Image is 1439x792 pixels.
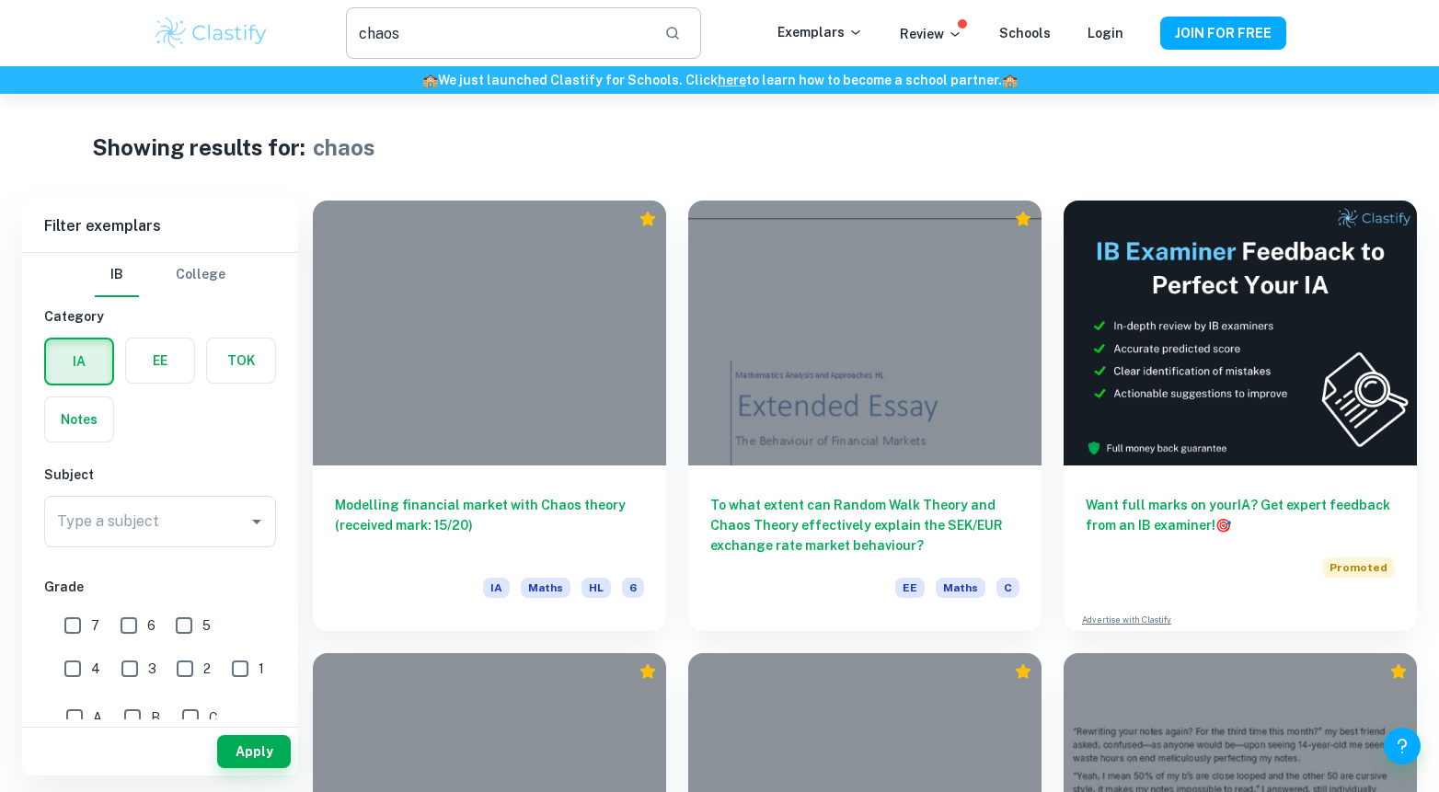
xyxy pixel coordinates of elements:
[203,659,211,679] span: 2
[346,7,650,59] input: Search for any exemplars...
[1064,201,1417,631] a: Want full marks on yourIA? Get expert feedback from an IB examiner!PromotedAdvertise with Clastify
[1082,614,1171,626] a: Advertise with Clastify
[153,15,270,52] img: Clastify logo
[900,24,962,44] p: Review
[688,201,1042,631] a: To what extent can Random Walk Theory and Chaos Theory effectively explain the SEK/EUR exchange r...
[95,253,139,297] button: IB
[95,253,225,297] div: Filter type choice
[1064,201,1417,465] img: Thumbnail
[1160,17,1286,50] button: JOIN FOR FREE
[45,397,113,442] button: Notes
[895,578,925,598] span: EE
[209,707,218,728] span: C
[313,201,666,631] a: Modelling financial market with Chaos theory (received mark: 15/20)IAMathsHL6
[259,659,264,679] span: 1
[936,578,985,598] span: Maths
[151,707,160,728] span: B
[4,70,1435,90] h6: We just launched Clastify for Schools. Click to learn how to become a school partner.
[148,659,156,679] span: 3
[1002,73,1018,87] span: 🏫
[44,306,276,327] h6: Category
[217,735,291,768] button: Apply
[313,131,375,164] h1: chaos
[244,509,270,534] button: Open
[777,22,863,42] p: Exemplars
[44,577,276,597] h6: Grade
[126,339,194,383] button: EE
[1215,518,1231,533] span: 🎯
[422,73,438,87] span: 🏫
[1014,210,1032,228] div: Premium
[207,339,275,383] button: TOK
[639,210,657,228] div: Premium
[521,578,570,598] span: Maths
[93,707,102,728] span: A
[22,201,298,252] h6: Filter exemplars
[1086,495,1395,535] h6: Want full marks on your IA ? Get expert feedback from an IB examiner!
[996,578,1019,598] span: C
[176,253,225,297] button: College
[92,131,305,164] h1: Showing results for:
[581,578,611,598] span: HL
[202,615,211,636] span: 5
[1088,26,1123,40] a: Login
[999,26,1051,40] a: Schools
[91,615,99,636] span: 7
[46,339,112,384] button: IA
[44,465,276,485] h6: Subject
[1322,557,1395,578] span: Promoted
[1014,662,1032,681] div: Premium
[1389,662,1408,681] div: Premium
[710,495,1019,556] h6: To what extent can Random Walk Theory and Chaos Theory effectively explain the SEK/EUR exchange r...
[147,615,155,636] span: 6
[622,578,644,598] span: 6
[483,578,510,598] span: IA
[91,659,100,679] span: 4
[335,495,644,556] h6: Modelling financial market with Chaos theory (received mark: 15/20)
[1384,728,1421,764] button: Help and Feedback
[639,662,657,681] div: Premium
[718,73,746,87] a: here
